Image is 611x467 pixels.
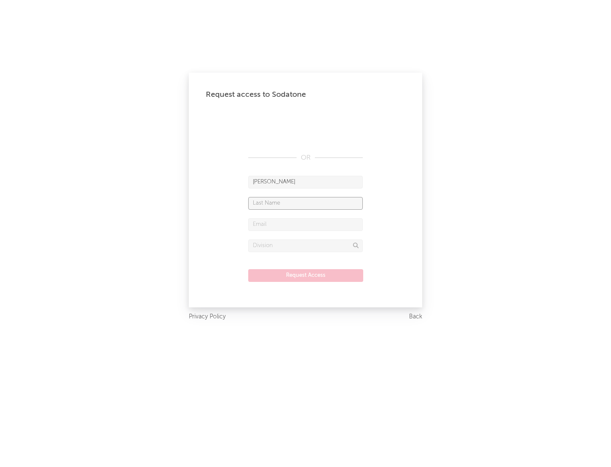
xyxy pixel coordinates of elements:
input: First Name [248,176,363,188]
a: Back [409,312,422,322]
div: Request access to Sodatone [206,90,405,100]
div: OR [248,153,363,163]
input: Last Name [248,197,363,210]
button: Request Access [248,269,363,282]
a: Privacy Policy [189,312,226,322]
input: Email [248,218,363,231]
input: Division [248,239,363,252]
